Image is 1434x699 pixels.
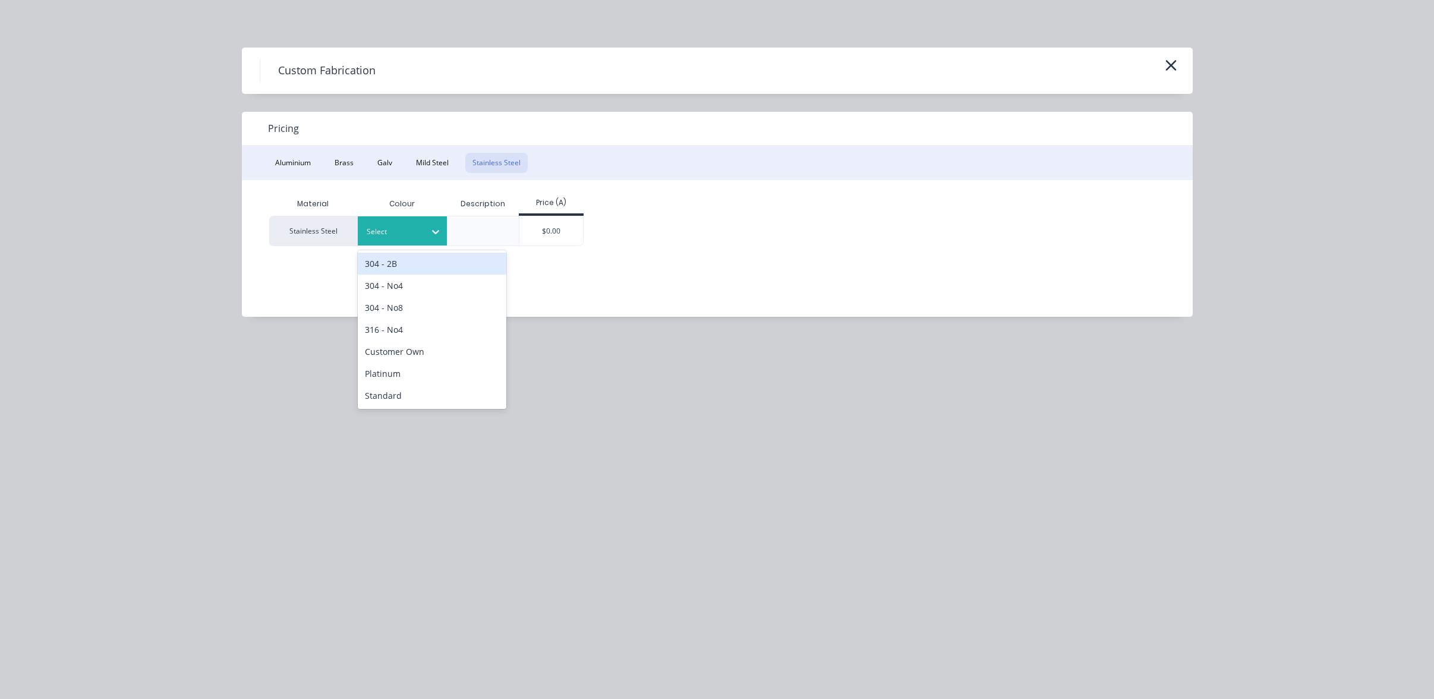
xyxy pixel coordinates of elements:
h4: Custom Fabrication [260,59,393,82]
div: Platinum [358,363,506,385]
div: 304 - No4 [358,275,506,297]
div: Colour [358,192,447,216]
div: Stainless Steel [269,216,358,246]
div: Price (A) [519,197,584,208]
button: Stainless Steel [465,153,528,173]
div: Material [269,192,358,216]
button: Mild Steel [409,153,456,173]
div: Customer Own [358,341,506,363]
div: Description [451,189,515,219]
button: Galv [370,153,399,173]
div: 316 - No4 [358,319,506,341]
div: Standard [358,385,506,407]
button: Aluminium [268,153,318,173]
span: Pricing [268,121,299,136]
div: $0.00 [519,216,583,245]
div: 304 - 2B [358,253,506,275]
div: 304 - No8 [358,297,506,319]
button: Brass [327,153,361,173]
